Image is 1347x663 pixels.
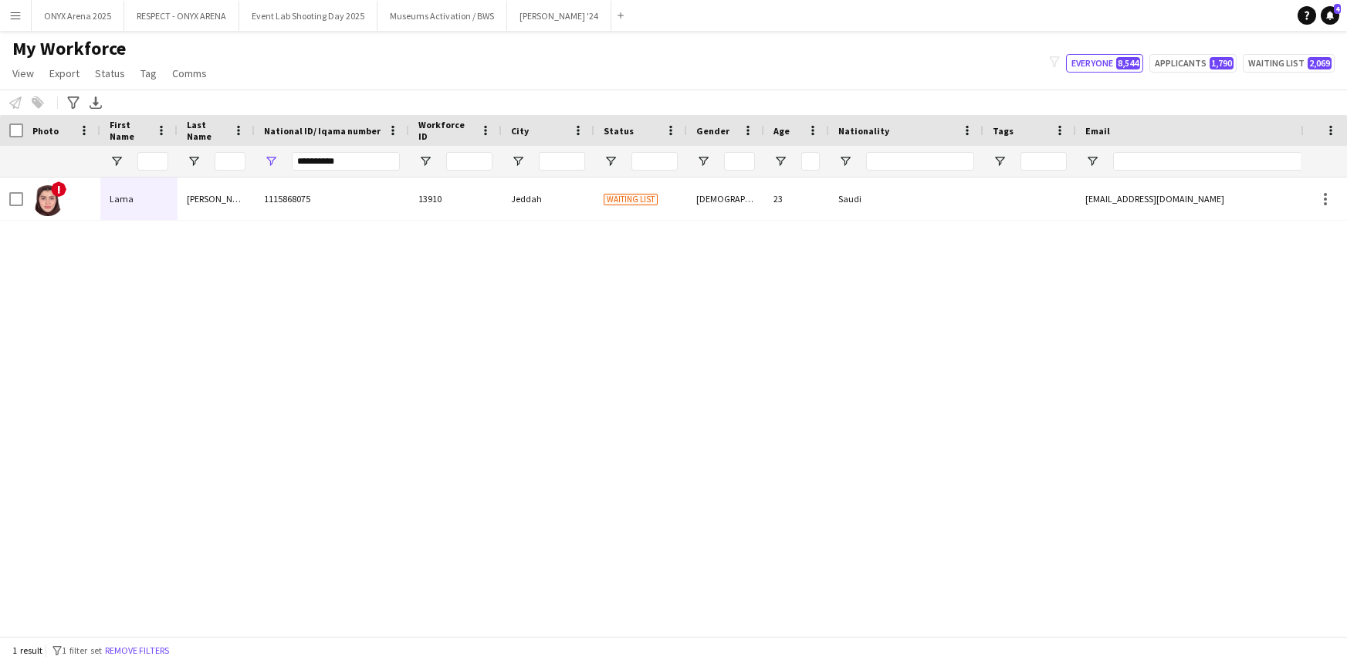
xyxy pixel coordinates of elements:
[32,1,124,31] button: ONYX Arena 2025
[696,154,710,168] button: Open Filter Menu
[43,63,86,83] a: Export
[502,178,594,220] div: Jeddah
[604,154,618,168] button: Open Filter Menu
[1116,57,1140,69] span: 8,544
[993,125,1014,137] span: Tags
[1210,57,1234,69] span: 1,790
[409,178,502,220] div: 13910
[264,154,278,168] button: Open Filter Menu
[539,152,585,171] input: City Filter Input
[993,154,1007,168] button: Open Filter Menu
[1149,54,1237,73] button: Applicants1,790
[64,93,83,112] app-action-btn: Advanced filters
[62,644,102,656] span: 1 filter set
[773,125,790,137] span: Age
[724,152,755,171] input: Gender Filter Input
[12,66,34,80] span: View
[6,63,40,83] a: View
[631,152,678,171] input: Status Filter Input
[801,152,820,171] input: Age Filter Input
[687,178,764,220] div: [DEMOGRAPHIC_DATA]
[829,178,983,220] div: Saudi
[172,66,207,80] span: Comms
[49,66,80,80] span: Export
[604,194,658,205] span: Waiting list
[239,1,377,31] button: Event Lab Shooting Day 2025
[32,125,59,137] span: Photo
[1243,54,1335,73] button: Waiting list2,069
[773,154,787,168] button: Open Filter Menu
[446,152,492,171] input: Workforce ID Filter Input
[51,181,66,197] span: !
[102,642,172,659] button: Remove filters
[1066,54,1143,73] button: Everyone8,544
[1085,125,1110,137] span: Email
[264,193,310,205] span: 1115868075
[215,152,245,171] input: Last Name Filter Input
[1020,152,1067,171] input: Tags Filter Input
[100,178,178,220] div: Lama
[838,125,889,137] span: Nationality
[418,154,432,168] button: Open Filter Menu
[1308,57,1332,69] span: 2,069
[377,1,507,31] button: Museums Activation / BWS
[32,185,63,216] img: Lama awad
[1321,6,1339,25] a: 4
[1334,4,1341,14] span: 4
[292,152,400,171] input: National ID/ Iqama number Filter Input
[110,119,150,142] span: First Name
[418,119,474,142] span: Workforce ID
[166,63,213,83] a: Comms
[178,178,255,220] div: [PERSON_NAME]
[838,154,852,168] button: Open Filter Menu
[12,37,126,60] span: My Workforce
[604,125,634,137] span: Status
[134,63,163,83] a: Tag
[866,152,974,171] input: Nationality Filter Input
[511,154,525,168] button: Open Filter Menu
[140,66,157,80] span: Tag
[124,1,239,31] button: RESPECT - ONYX ARENA
[137,152,168,171] input: First Name Filter Input
[696,125,729,137] span: Gender
[95,66,125,80] span: Status
[507,1,611,31] button: [PERSON_NAME] '24
[86,93,105,112] app-action-btn: Export XLSX
[764,178,829,220] div: 23
[1085,154,1099,168] button: Open Filter Menu
[187,154,201,168] button: Open Filter Menu
[511,125,529,137] span: City
[264,125,381,137] span: National ID/ Iqama number
[187,119,227,142] span: Last Name
[89,63,131,83] a: Status
[110,154,124,168] button: Open Filter Menu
